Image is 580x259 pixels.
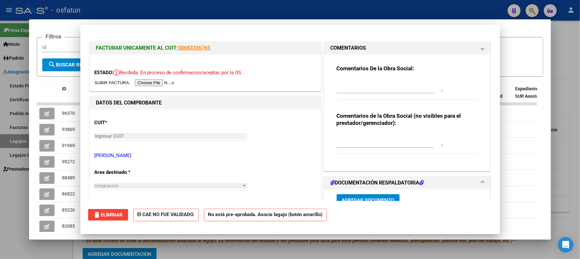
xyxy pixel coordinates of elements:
[95,152,316,159] p: [PERSON_NAME]
[62,159,75,164] span: 90272
[62,175,75,180] span: 88489
[93,211,101,219] mat-icon: delete
[114,70,243,75] span: Recibida. En proceso de confirmacion/aceptac por la OS.
[337,194,400,206] button: Agregar Documento
[96,100,162,106] strong: DATOS DEL COMPROBANTE
[59,82,92,110] datatable-header-cell: ID
[331,179,424,187] h1: DOCUMENTACIÓN RESPALDATORIA
[558,237,574,253] div: Open Intercom Messenger
[95,119,161,126] p: CUIT
[331,44,366,52] h1: COMENTARIOS
[324,176,491,189] mat-expansion-panel-header: DOCUMENTACIÓN RESPALDATORIA
[62,127,75,132] span: 93869
[515,86,544,99] span: Expediente SUR Asociado
[95,70,114,75] span: ESTADO:
[62,207,75,213] span: 85226
[513,82,548,110] datatable-header-cell: Expediente SUR Asociado
[342,198,394,204] span: Agregar Documento
[62,86,66,91] span: ID
[96,45,178,51] span: FACTURAR UNICAMENTE AL CUIT:
[62,224,75,229] span: 82085
[42,58,107,71] button: Buscar Registros
[93,212,123,218] span: Eliminar
[62,111,75,116] span: 96370
[133,209,199,221] strong: El CAE NO FUE VALIDADO.
[324,55,491,171] div: COMENTARIOS
[95,183,119,189] span: Integración
[337,65,414,72] strong: Comentarios De la Obra Social:
[204,209,327,221] strong: No está pre-aprobada. Asocie legajo (botón amarillo)
[337,113,461,126] strong: Comentarios de la Obra Social (no visibles para el prestador/gerenciador):
[48,62,102,68] span: Buscar Registros
[62,191,75,196] span: 86822
[324,42,491,55] mat-expansion-panel-header: COMENTARIOS
[88,209,128,221] button: Eliminar
[48,61,56,68] mat-icon: search
[62,143,75,148] span: 91969
[42,32,65,41] h3: Filtros
[95,169,161,176] p: Area destinado *
[178,45,210,51] a: 30683336765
